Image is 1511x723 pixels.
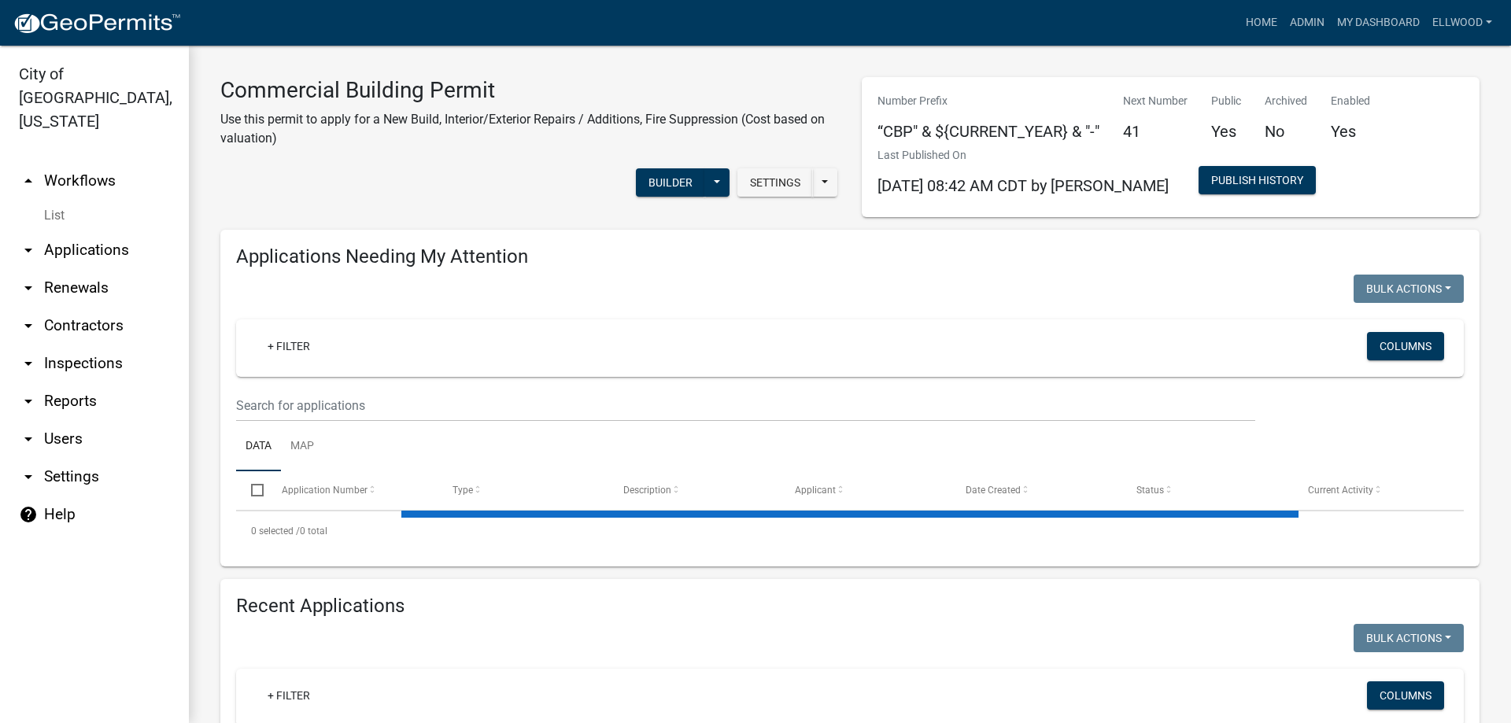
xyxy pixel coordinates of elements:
a: Admin [1284,8,1331,38]
datatable-header-cell: Description [608,471,779,509]
h5: Yes [1211,122,1241,141]
a: Home [1239,8,1284,38]
span: Date Created [966,485,1021,496]
span: Status [1136,485,1164,496]
i: help [19,505,38,524]
button: Publish History [1199,166,1316,194]
datatable-header-cell: Application Number [266,471,437,509]
datatable-header-cell: Date Created [951,471,1121,509]
button: Columns [1367,681,1444,710]
button: Bulk Actions [1354,624,1464,652]
p: Number Prefix [877,93,1099,109]
p: Public [1211,93,1241,109]
h5: No [1265,122,1307,141]
span: 0 selected / [251,526,300,537]
p: Next Number [1123,93,1188,109]
h5: “CBP" & ${CURRENT_YEAR} & "-" [877,122,1099,141]
h5: 41 [1123,122,1188,141]
p: Archived [1265,93,1307,109]
div: 0 total [236,511,1464,551]
i: arrow_drop_down [19,241,38,260]
i: arrow_drop_down [19,316,38,335]
a: Data [236,422,281,472]
h4: Applications Needing My Attention [236,245,1464,268]
span: Applicant [795,485,836,496]
button: Bulk Actions [1354,275,1464,303]
span: Type [453,485,473,496]
datatable-header-cell: Select [236,471,266,509]
i: arrow_drop_down [19,354,38,373]
wm-modal-confirm: Workflow Publish History [1199,175,1316,188]
input: Search for applications [236,389,1255,422]
span: [DATE] 08:42 AM CDT by [PERSON_NAME] [877,176,1169,195]
button: Settings [737,168,813,197]
a: Ellwood [1426,8,1498,38]
h5: Yes [1331,122,1370,141]
h3: Commercial Building Permit [220,77,838,104]
span: Description [623,485,671,496]
span: Current Activity [1308,485,1373,496]
i: arrow_drop_down [19,430,38,448]
datatable-header-cell: Status [1121,471,1292,509]
i: arrow_drop_up [19,172,38,190]
p: Use this permit to apply for a New Build, Interior/Exterior Repairs / Additions, Fire Suppression... [220,110,838,148]
h4: Recent Applications [236,595,1464,618]
span: Application Number [282,485,368,496]
a: Map [281,422,323,472]
i: arrow_drop_down [19,279,38,297]
datatable-header-cell: Current Activity [1293,471,1464,509]
datatable-header-cell: Applicant [780,471,951,509]
i: arrow_drop_down [19,392,38,411]
button: Columns [1367,332,1444,360]
p: Last Published On [877,147,1169,164]
a: + Filter [255,681,323,710]
a: My Dashboard [1331,8,1426,38]
a: + Filter [255,332,323,360]
datatable-header-cell: Type [438,471,608,509]
i: arrow_drop_down [19,467,38,486]
p: Enabled [1331,93,1370,109]
button: Builder [636,168,705,197]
